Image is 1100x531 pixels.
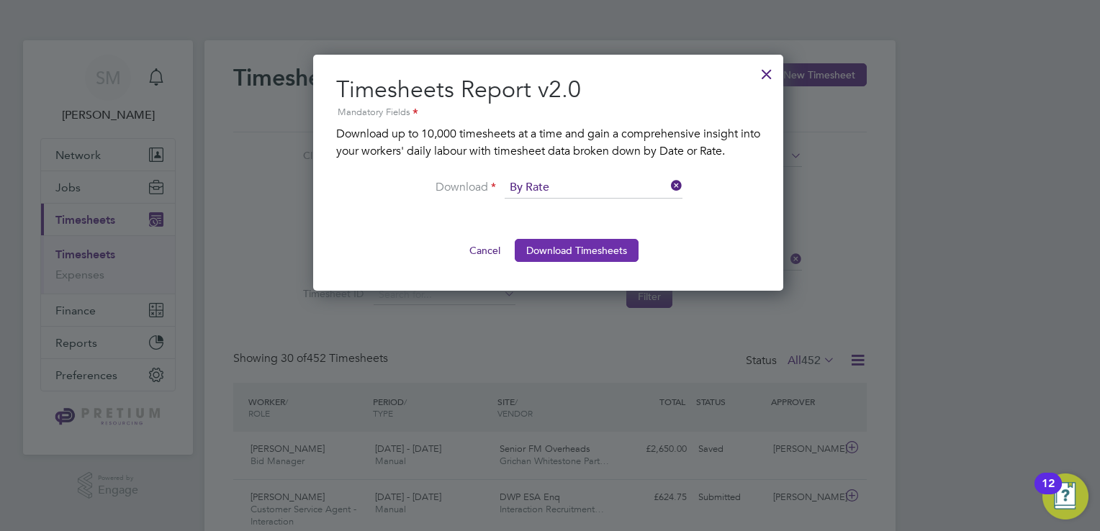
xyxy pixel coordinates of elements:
[388,178,496,196] label: Download
[336,75,760,121] h2: Timesheets Report v2.0
[515,239,639,262] button: Download Timesheets
[505,177,682,199] input: Select one
[336,105,760,121] div: Mandatory Fields
[336,125,760,160] p: Download up to 10,000 timesheets at a time and gain a comprehensive insight into your workers' da...
[458,239,512,262] button: Cancel
[1042,473,1088,519] button: Open Resource Center, 12 new notifications
[1042,484,1055,502] div: 12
